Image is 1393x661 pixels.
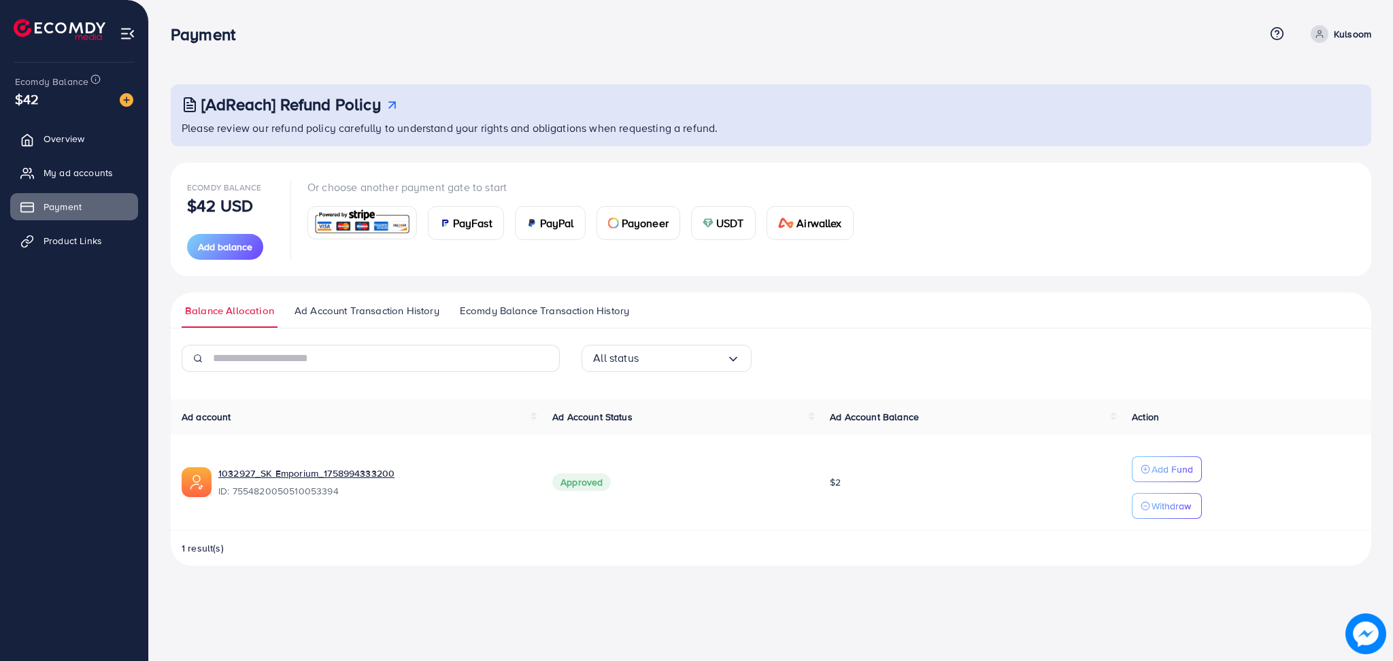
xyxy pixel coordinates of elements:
[639,348,726,369] input: Search for option
[767,206,854,240] a: cardAirwallex
[1305,25,1371,43] a: Kulsoom
[1132,493,1202,519] button: Withdraw
[526,218,537,228] img: card
[187,197,253,214] p: $42 USD
[540,215,574,231] span: PayPal
[201,95,381,114] h3: [AdReach] Refund Policy
[593,348,639,369] span: All status
[187,182,261,193] span: Ecomdy Balance
[691,206,756,240] a: cardUSDT
[10,193,138,220] a: Payment
[44,234,102,248] span: Product Links
[453,215,492,231] span: PayFast
[460,303,629,318] span: Ecomdy Balance Transaction History
[182,467,212,497] img: ic-ads-acc.e4c84228.svg
[44,132,84,146] span: Overview
[778,218,794,228] img: card
[307,179,865,195] p: Or choose another payment gate to start
[120,26,135,41] img: menu
[1152,498,1191,514] p: Withdraw
[44,166,113,180] span: My ad accounts
[312,208,412,237] img: card
[597,206,680,240] a: cardPayoneer
[552,410,633,424] span: Ad Account Status
[1152,461,1193,477] p: Add Fund
[428,206,504,240] a: cardPayFast
[515,206,586,240] a: cardPayPal
[608,218,619,228] img: card
[15,75,88,88] span: Ecomdy Balance
[182,410,231,424] span: Ad account
[171,24,246,44] h3: Payment
[14,19,105,40] img: logo
[796,215,841,231] span: Airwallex
[198,240,252,254] span: Add balance
[10,227,138,254] a: Product Links
[439,218,450,228] img: card
[307,206,417,239] a: card
[218,467,531,498] div: <span class='underline'>1032927_SK Emporium_1758994333200</span></br>7554820050510053394
[703,218,714,228] img: card
[552,473,611,491] span: Approved
[218,484,531,498] span: ID: 7554820050510053394
[1334,26,1371,42] p: Kulsoom
[120,93,133,107] img: image
[622,215,669,231] span: Payoneer
[295,303,439,318] span: Ad Account Transaction History
[44,200,82,214] span: Payment
[830,475,841,489] span: $2
[10,159,138,186] a: My ad accounts
[10,125,138,152] a: Overview
[830,410,919,424] span: Ad Account Balance
[716,215,744,231] span: USDT
[1132,456,1202,482] button: Add Fund
[1132,410,1159,424] span: Action
[187,234,263,260] button: Add balance
[15,89,39,109] span: $42
[218,467,395,480] a: 1032927_SK Emporium_1758994333200
[582,345,752,372] div: Search for option
[185,303,274,318] span: Balance Allocation
[182,120,1363,136] p: Please review our refund policy carefully to understand your rights and obligations when requesti...
[1345,613,1386,654] img: image
[182,541,224,555] span: 1 result(s)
